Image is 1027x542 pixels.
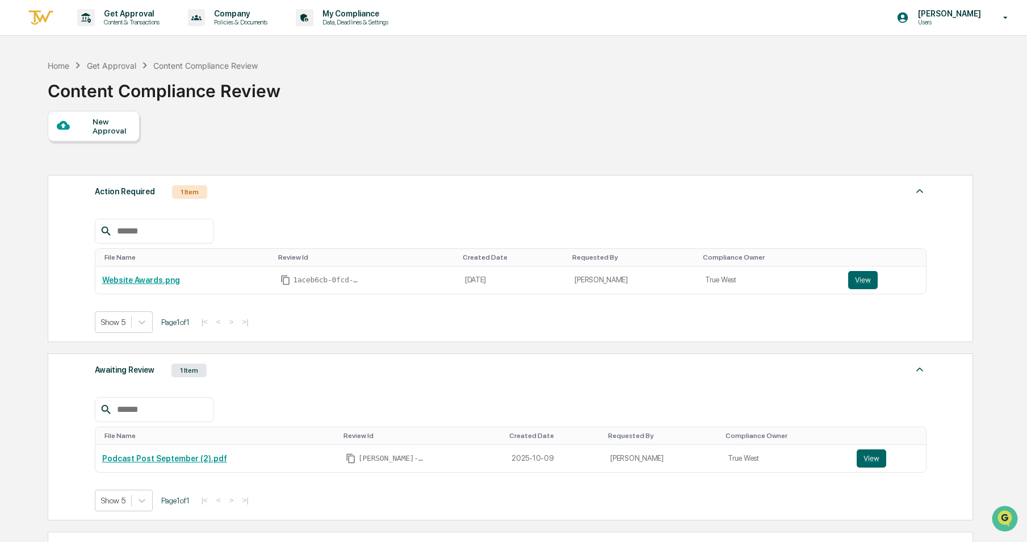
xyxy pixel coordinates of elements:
[205,18,273,26] p: Policies & Documents
[23,165,72,176] span: Data Lookup
[608,432,716,440] div: Toggle SortBy
[161,318,190,327] span: Page 1 of 1
[726,432,845,440] div: Toggle SortBy
[80,192,137,201] a: Powered byPylon
[721,445,850,472] td: True West
[39,87,186,98] div: Start new chat
[850,253,921,261] div: Toggle SortBy
[7,160,76,181] a: 🔎Data Lookup
[95,184,155,199] div: Action Required
[857,449,919,468] a: View
[153,61,258,70] div: Content Compliance Review
[239,495,252,505] button: >|
[913,184,927,198] img: caret
[95,362,154,377] div: Awaiting Review
[205,9,273,18] p: Company
[78,139,145,159] a: 🗄️Attestations
[346,453,356,464] span: Copy Id
[857,449,886,468] button: View
[193,90,207,104] button: Start new chat
[161,496,190,505] span: Page 1 of 1
[343,432,500,440] div: Toggle SortBy
[848,271,878,289] button: View
[95,18,165,26] p: Content & Transactions
[198,495,211,505] button: |<
[113,193,137,201] span: Pylon
[226,317,237,327] button: >
[171,364,207,377] div: 1 Item
[239,317,252,327] button: >|
[603,445,721,472] td: [PERSON_NAME]
[48,72,280,101] div: Content Compliance Review
[95,9,165,18] p: Get Approval
[568,266,698,294] td: [PERSON_NAME]
[11,87,32,107] img: 1746055101610-c473b297-6a78-478c-a979-82029cc54cd1
[104,253,270,261] div: Toggle SortBy
[11,166,20,175] div: 🔎
[87,61,136,70] div: Get Approval
[991,505,1021,535] iframe: Open customer support
[27,9,55,27] img: logo
[463,253,564,261] div: Toggle SortBy
[94,143,141,155] span: Attestations
[23,143,73,155] span: Preclearance
[93,117,131,135] div: New Approval
[313,18,394,26] p: Data, Deadlines & Settings
[198,317,211,327] button: |<
[505,445,603,472] td: 2025-10-09
[909,9,987,18] p: [PERSON_NAME]
[172,185,207,199] div: 1 Item
[313,9,394,18] p: My Compliance
[48,61,69,70] div: Home
[102,276,180,285] a: Website Awards.png
[458,266,568,294] td: [DATE]
[909,18,987,26] p: Users
[572,253,694,261] div: Toggle SortBy
[859,432,921,440] div: Toggle SortBy
[102,454,227,463] a: Podcast Post September (2).pdf
[82,144,91,153] div: 🗄️
[213,317,224,327] button: <
[226,495,237,505] button: >
[11,24,207,42] p: How can we help?
[7,139,78,159] a: 🖐️Preclearance
[213,495,224,505] button: <
[104,432,334,440] div: Toggle SortBy
[280,275,291,285] span: Copy Id
[509,432,599,440] div: Toggle SortBy
[293,276,361,285] span: 1aceb6cb-0fcd-4a01-9888-e65f7387945d
[703,253,837,261] div: Toggle SortBy
[39,98,144,107] div: We're available if you need us!
[278,253,453,261] div: Toggle SortBy
[848,271,919,289] a: View
[913,362,927,376] img: caret
[698,266,841,294] td: True West
[11,144,20,153] div: 🖐️
[358,454,426,463] span: PETE-00012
